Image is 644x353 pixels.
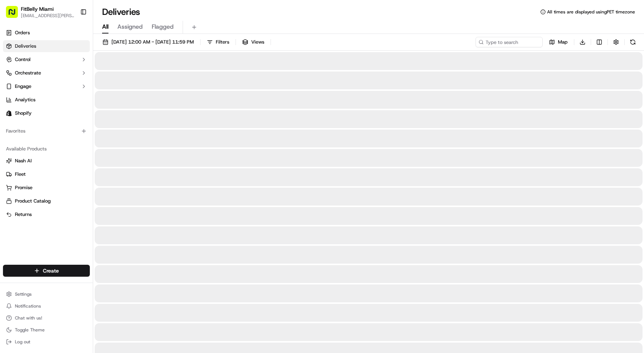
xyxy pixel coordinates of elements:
span: Create [43,267,59,274]
button: Product Catalog [3,195,90,207]
span: Toggle Theme [15,327,45,333]
div: Available Products [3,143,90,155]
span: Map [558,39,568,45]
span: Engage [15,83,31,90]
span: Control [15,56,31,63]
button: Returns [3,209,90,220]
span: Returns [15,211,32,218]
button: Orchestrate [3,67,90,79]
img: Shopify logo [6,110,12,116]
span: [DATE] 12:00 AM - [DATE] 11:59 PM [111,39,194,45]
a: Analytics [3,94,90,106]
a: Shopify [3,107,90,119]
a: Fleet [6,171,87,178]
button: [DATE] 12:00 AM - [DATE] 11:59 PM [99,37,197,47]
button: FitBelly Miami [21,5,54,13]
span: Chat with us! [15,315,42,321]
span: Fleet [15,171,26,178]
span: Assigned [117,22,143,31]
span: Log out [15,339,30,345]
button: Engage [3,80,90,92]
a: Returns [6,211,87,218]
button: Promise [3,182,90,194]
a: Deliveries [3,40,90,52]
span: Nash AI [15,158,32,164]
input: Type to search [476,37,543,47]
a: Nash AI [6,158,87,164]
button: Filters [203,37,233,47]
span: Views [251,39,264,45]
span: Deliveries [15,43,36,50]
h1: Deliveries [102,6,140,18]
span: Notifications [15,303,41,309]
button: FitBelly Miami[EMAIL_ADDRESS][PERSON_NAME][DOMAIN_NAME] [3,3,77,21]
span: Analytics [15,96,35,103]
button: Fleet [3,168,90,180]
span: Orchestrate [15,70,41,76]
button: Log out [3,337,90,347]
a: Promise [6,184,87,191]
a: Product Catalog [6,198,87,204]
button: Settings [3,289,90,299]
span: Settings [15,291,32,297]
a: Orders [3,27,90,39]
button: [EMAIL_ADDRESS][PERSON_NAME][DOMAIN_NAME] [21,13,74,19]
span: Product Catalog [15,198,51,204]
span: Orders [15,29,30,36]
span: Filters [216,39,229,45]
span: Flagged [152,22,174,31]
span: Promise [15,184,32,191]
button: Views [239,37,268,47]
button: Create [3,265,90,277]
button: Refresh [628,37,638,47]
button: Map [546,37,571,47]
button: Control [3,54,90,66]
button: Toggle Theme [3,325,90,335]
button: Notifications [3,301,90,311]
span: All times are displayed using PET timezone [547,9,635,15]
span: All [102,22,108,31]
button: Chat with us! [3,313,90,323]
button: Nash AI [3,155,90,167]
span: Shopify [15,110,32,117]
div: Favorites [3,125,90,137]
